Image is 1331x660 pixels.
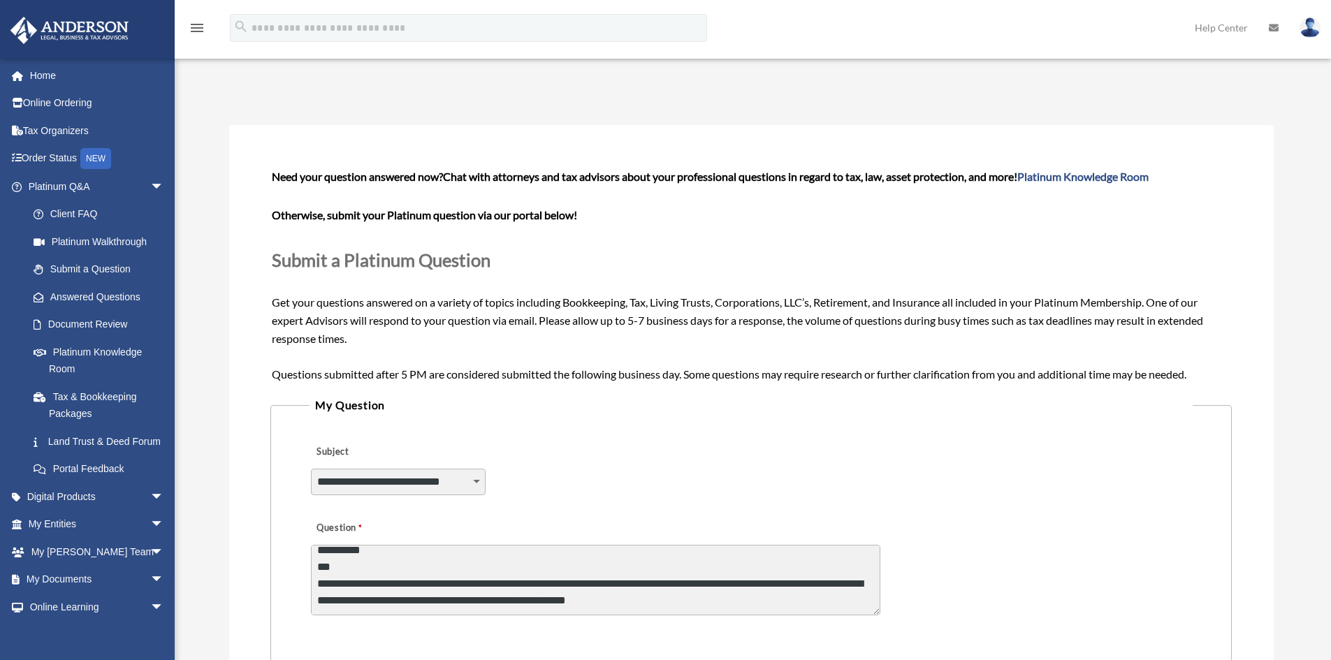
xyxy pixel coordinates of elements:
a: Document Review [20,311,185,339]
a: Digital Productsarrow_drop_down [10,483,185,511]
b: Otherwise, submit your Platinum question via our portal below! [272,208,577,221]
a: Tax Organizers [10,117,185,145]
i: search [233,19,249,34]
i: menu [189,20,205,36]
span: arrow_drop_down [150,593,178,622]
label: Subject [311,443,444,462]
a: Platinum Knowledge Room [1017,170,1149,183]
a: Home [10,61,185,89]
span: arrow_drop_down [150,483,178,511]
a: Submit a Question [20,256,178,284]
a: Portal Feedback [20,455,185,483]
a: My [PERSON_NAME] Teamarrow_drop_down [10,538,185,566]
a: Land Trust & Deed Forum [20,427,185,455]
span: Chat with attorneys and tax advisors about your professional questions in regard to tax, law, ass... [443,170,1149,183]
img: Anderson Advisors Platinum Portal [6,17,133,44]
a: My Entitiesarrow_drop_down [10,511,185,538]
label: Question [311,519,419,538]
span: arrow_drop_down [150,538,178,566]
a: Answered Questions [20,283,185,311]
span: Get your questions answered on a variety of topics including Bookkeeping, Tax, Living Trusts, Cor... [272,170,1230,380]
img: User Pic [1300,17,1321,38]
legend: My Question [310,395,1192,415]
a: Client FAQ [20,200,185,228]
span: arrow_drop_down [150,173,178,201]
div: NEW [80,148,111,169]
a: menu [189,24,205,36]
a: Online Ordering [10,89,185,117]
a: Platinum Q&Aarrow_drop_down [10,173,185,200]
span: Need your question answered now? [272,170,443,183]
span: Submit a Platinum Question [272,249,490,270]
a: Tax & Bookkeeping Packages [20,383,185,427]
span: arrow_drop_down [150,566,178,594]
a: Online Learningarrow_drop_down [10,593,185,621]
a: Order StatusNEW [10,145,185,173]
a: Platinum Walkthrough [20,228,185,256]
span: arrow_drop_down [150,511,178,539]
a: My Documentsarrow_drop_down [10,566,185,594]
a: Platinum Knowledge Room [20,338,185,383]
